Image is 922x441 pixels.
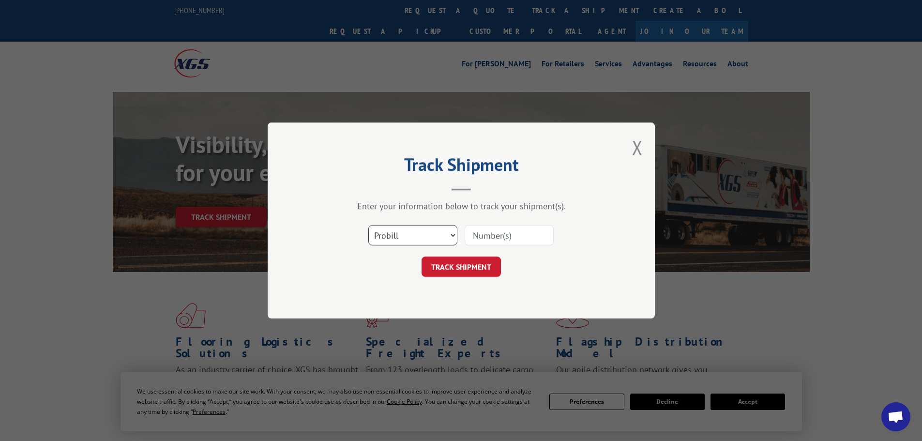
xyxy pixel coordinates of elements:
[881,402,910,431] a: Open chat
[465,225,554,245] input: Number(s)
[422,257,501,277] button: TRACK SHIPMENT
[316,158,606,176] h2: Track Shipment
[316,200,606,212] div: Enter your information below to track your shipment(s).
[632,135,643,160] button: Close modal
